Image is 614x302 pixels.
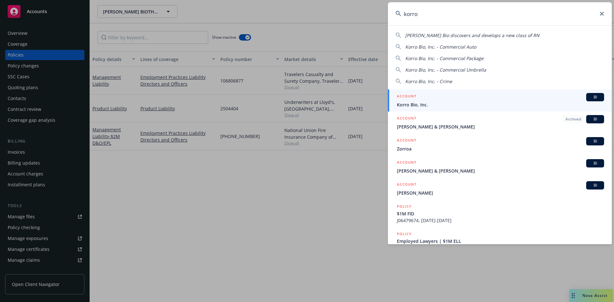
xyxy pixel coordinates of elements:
span: J06479674, [DATE]-[DATE] [397,217,604,224]
span: Archived [565,116,581,122]
span: [PERSON_NAME] Bio discovers and develops a new class of RN [405,32,539,38]
a: ACCOUNTBIZorroa [388,134,612,156]
h5: ACCOUNT [397,181,416,189]
span: [PERSON_NAME] [397,190,604,196]
span: Korro Bio, Inc. - Commercial Auto [405,44,476,50]
a: ACCOUNTBIKorro Bio, Inc. [388,89,612,112]
span: Korro Bio, Inc. - Crime [405,78,452,84]
a: ACCOUNTBI[PERSON_NAME] [388,178,612,200]
h5: ACCOUNT [397,137,416,145]
span: BI [589,116,602,122]
a: POLICY$1M FIDJ06479674, [DATE]-[DATE] [388,200,612,227]
span: BI [589,182,602,188]
span: Employed Lawyers | $1M ELL [397,238,604,244]
span: Korro Bio, Inc. [397,101,604,108]
a: ACCOUNTArchivedBI[PERSON_NAME] & [PERSON_NAME] [388,112,612,134]
span: Korro Bio, Inc. - Commercial Umbrella [405,67,486,73]
h5: ACCOUNT [397,159,416,167]
span: [PERSON_NAME] & [PERSON_NAME] [397,123,604,130]
span: [PERSON_NAME] & [PERSON_NAME] [397,167,604,174]
h5: ACCOUNT [397,115,416,123]
span: BI [589,138,602,144]
a: ACCOUNTBI[PERSON_NAME] & [PERSON_NAME] [388,156,612,178]
span: Korro Bio, Inc. - Commercial Package [405,55,484,61]
span: $1M FID [397,210,604,217]
span: BI [589,160,602,166]
a: POLICYEmployed Lawyers | $1M ELL [388,227,612,255]
span: BI [589,94,602,100]
span: Zorroa [397,145,604,152]
h5: POLICY [397,203,412,210]
h5: POLICY [397,231,412,237]
input: Search... [388,2,612,25]
h5: ACCOUNT [397,93,416,101]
